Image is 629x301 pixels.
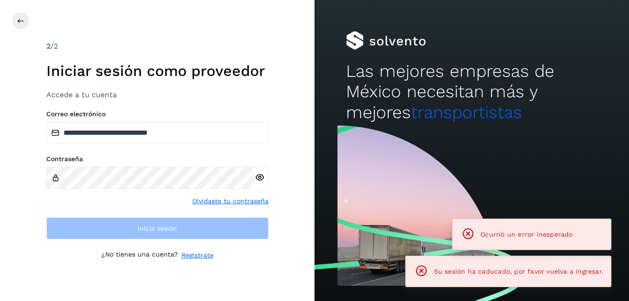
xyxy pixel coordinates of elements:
a: Regístrate [182,251,214,260]
label: Correo electrónico [46,110,269,118]
span: Su sesión ha caducado, por favor vuelva a ingresar. [434,268,604,275]
h2: Las mejores empresas de México necesitan más y mejores [346,61,598,123]
p: ¿No tienes una cuenta? [101,251,178,260]
a: Olvidaste tu contraseña [192,196,269,206]
button: Inicia sesión [46,217,269,239]
span: Inicia sesión [138,225,177,232]
h3: Accede a tu cuenta [46,90,269,99]
span: transportistas [411,102,522,122]
div: /2 [46,41,269,52]
label: Contraseña [46,155,269,163]
span: Ocurrió un error inesperado [480,231,572,238]
h1: Iniciar sesión como proveedor [46,62,269,80]
span: 2 [46,42,50,50]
